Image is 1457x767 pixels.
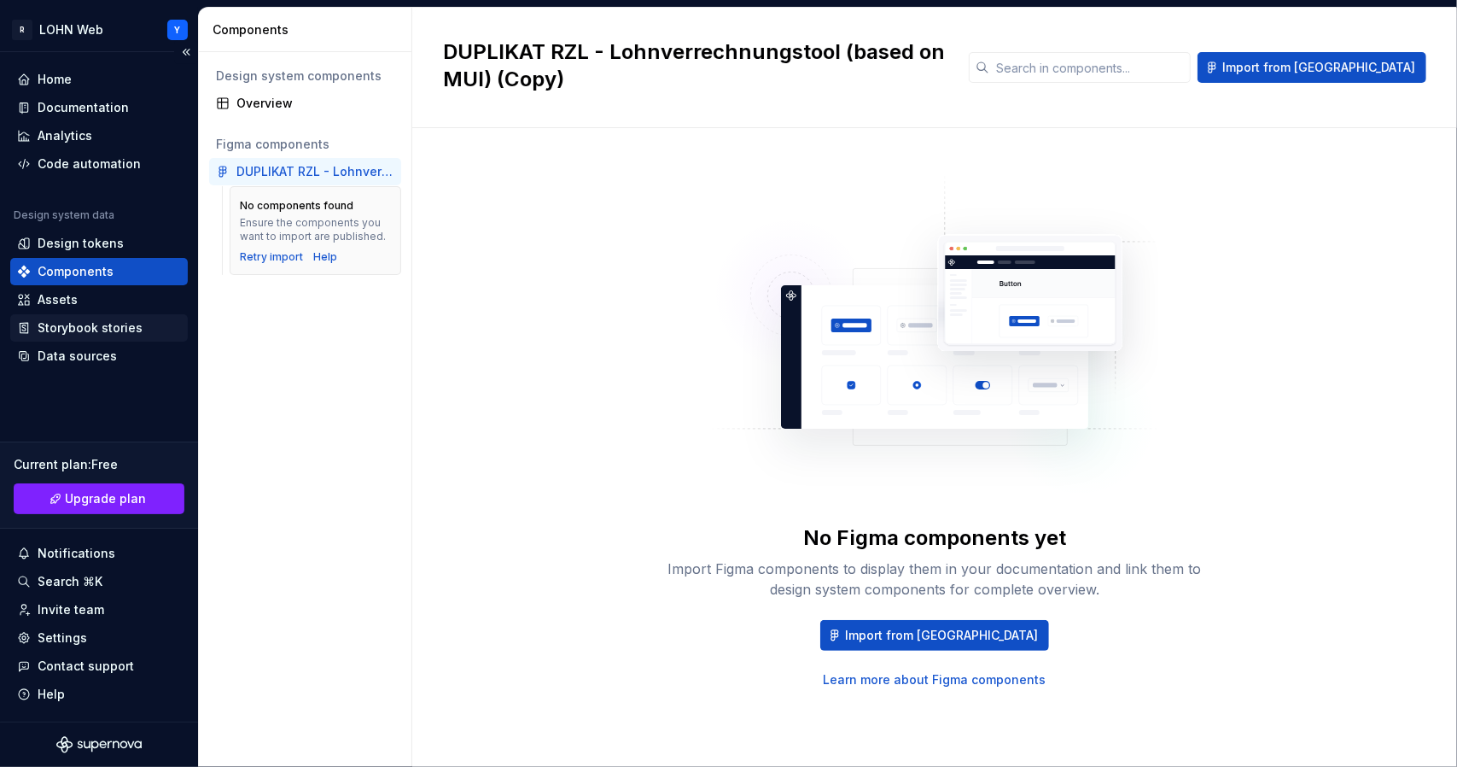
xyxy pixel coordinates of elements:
a: Storybook stories [10,314,188,342]
button: Import from [GEOGRAPHIC_DATA] [1198,52,1426,83]
div: Overview [236,95,394,112]
button: Retry import [241,250,304,264]
div: Current plan : Free [14,456,184,473]
div: LOHN Web [39,21,103,38]
div: Documentation [38,99,129,116]
a: Documentation [10,94,188,121]
a: Settings [10,624,188,652]
button: Help [10,681,188,708]
div: Storybook stories [38,319,143,337]
button: RLOHN WebY [3,11,195,48]
span: Upgrade plan [66,490,147,507]
a: Design tokens [10,230,188,257]
a: Help [314,250,338,264]
a: Assets [10,286,188,313]
a: Components [10,258,188,285]
a: Invite team [10,596,188,624]
div: Help [38,686,65,703]
div: R [12,20,32,40]
a: Data sources [10,343,188,370]
div: Home [38,71,72,88]
div: Import Figma components to display them in your documentation and link them to design system comp... [661,559,1208,600]
div: No components found [241,199,354,213]
div: Design system data [14,208,114,222]
span: Import from [GEOGRAPHIC_DATA] [1222,59,1415,76]
div: Y [175,23,181,37]
div: Components [38,263,114,280]
button: Upgrade plan [14,483,184,514]
span: Import from [GEOGRAPHIC_DATA] [845,627,1038,644]
div: Assets [38,291,78,308]
div: DUPLIKAT RZL - Lohnverrechnungstool (based on MUI) (Copy) [236,163,394,180]
div: Design system components [216,67,394,85]
a: Learn more about Figma components [824,671,1046,688]
div: Design tokens [38,235,124,252]
div: Settings [38,629,87,647]
div: Figma components [216,136,394,153]
div: Analytics [38,127,92,144]
button: Contact support [10,653,188,680]
div: Code automation [38,155,141,173]
div: Notifications [38,545,115,562]
button: Search ⌘K [10,568,188,595]
button: Notifications [10,540,188,567]
a: Overview [209,90,401,117]
svg: Supernova Logo [56,736,142,753]
div: Data sources [38,348,117,365]
div: Invite team [38,601,104,618]
div: No Figma components yet [803,524,1066,552]
div: Ensure the components you want to import are published. [241,216,390,243]
button: Import from [GEOGRAPHIC_DATA] [820,620,1049,651]
div: Search ⌘K [38,573,102,590]
a: Analytics [10,122,188,149]
div: Components [213,21,405,38]
h2: DUPLIKAT RZL - Lohnverrechnungstool (based on MUI) (Copy) [443,38,948,93]
button: Collapse sidebar [174,40,198,64]
input: Search in components... [989,52,1191,83]
a: DUPLIKAT RZL - Lohnverrechnungstool (based on MUI) (Copy) [209,158,401,185]
a: Code automation [10,150,188,178]
a: Home [10,66,188,93]
div: Contact support [38,658,134,675]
